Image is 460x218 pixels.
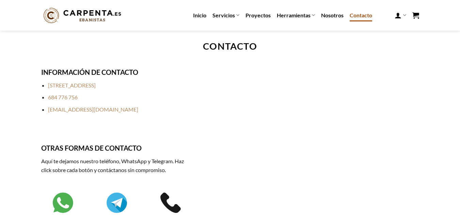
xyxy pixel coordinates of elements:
[203,40,257,52] strong: CONTACTO
[48,82,96,88] a: [STREET_ADDRESS]
[48,94,78,100] a: 684 776 756
[41,6,124,25] img: Carpenta.es
[212,9,239,22] a: Servicios
[193,9,206,21] a: Inicio
[245,9,271,21] a: Proyectos
[41,67,193,78] h3: INFORMACIÓN DE CONTACTO
[41,142,193,153] h3: OTRAS FORMAS DE CONTACTO
[350,9,372,21] a: Contacto
[321,9,344,21] a: Nosotros
[41,157,193,174] p: Aquí te dejamos nuestro teléfono, WhatsApp y Telegram. Haz click sobre cada botón y contáctanos s...
[277,9,315,22] a: Herramientas
[48,106,138,113] a: [EMAIL_ADDRESS][DOMAIN_NAME]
